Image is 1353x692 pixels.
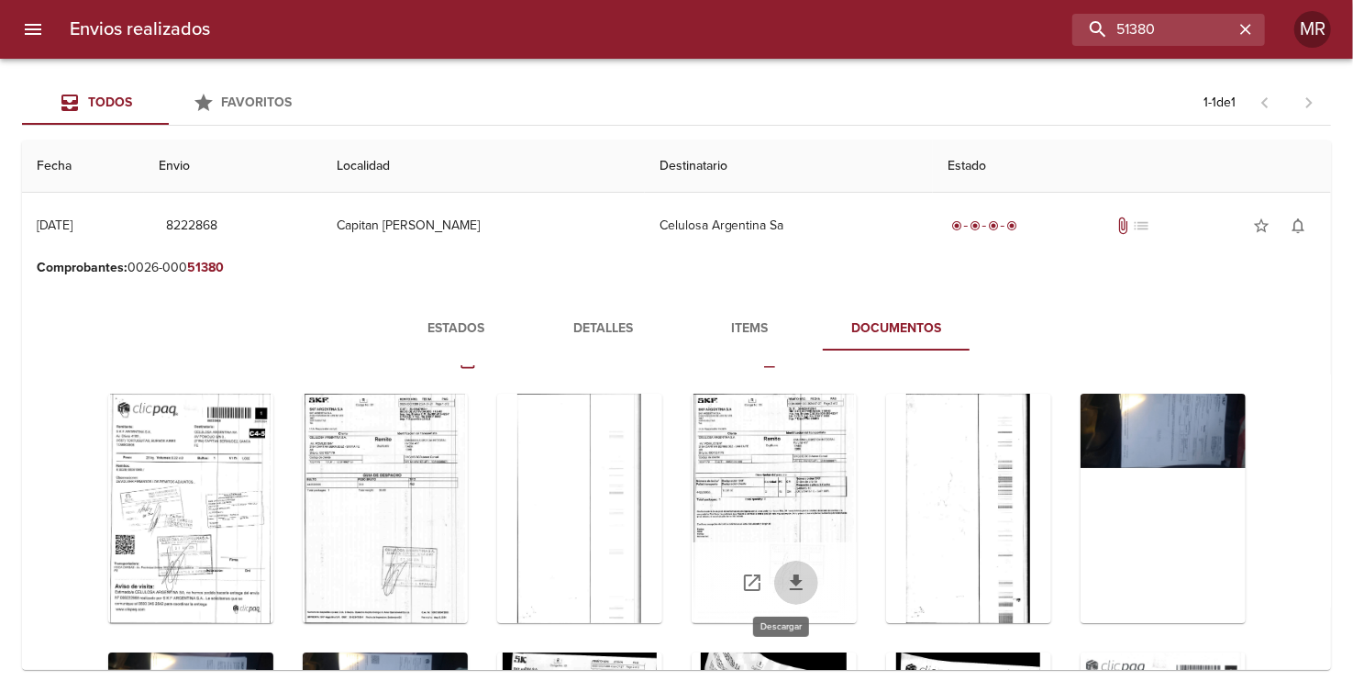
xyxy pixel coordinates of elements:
th: Destinatario [645,140,933,193]
button: Agregar a favoritos [1243,207,1280,244]
div: Arir imagen [303,394,468,623]
span: 8222868 [166,215,217,238]
span: Pagina anterior [1243,93,1287,111]
span: Items [688,318,813,340]
span: radio_button_checked [970,220,981,231]
p: 1 - 1 de 1 [1203,94,1236,112]
span: radio_button_checked [988,220,999,231]
h6: Envios realizados [70,15,210,44]
span: Documentos [835,318,959,340]
div: Arir imagen [497,394,662,623]
td: Capitan [PERSON_NAME] [322,193,644,259]
input: buscar [1072,14,1234,46]
div: MR [1294,11,1331,48]
a: Abrir [730,561,774,605]
td: Celulosa Argentina Sa [645,193,933,259]
span: No tiene pedido asociado [1132,217,1150,235]
div: Arir imagen [692,394,857,623]
div: Tabs detalle de guia [383,307,970,351]
em: 51380 [187,260,224,275]
span: Favoritos [222,95,293,110]
span: notifications_none [1289,217,1307,235]
span: Estados [394,318,519,340]
span: Detalles [541,318,666,340]
span: star_border [1252,217,1270,235]
span: radio_button_checked [951,220,962,231]
th: Envio [144,140,323,193]
div: Arir imagen [108,394,273,623]
div: [DATE] [37,218,72,233]
div: Entregado [948,217,1021,235]
div: Arir imagen [886,394,1051,623]
div: Abrir información de usuario [1294,11,1331,48]
th: Localidad [322,140,644,193]
p: 0026-000 [37,259,1316,277]
th: Fecha [22,140,144,193]
button: 8222868 [159,209,225,243]
th: Estado [933,140,1331,193]
div: Arir imagen [1081,394,1246,623]
button: Activar notificaciones [1280,207,1316,244]
button: menu [11,7,55,51]
span: Tiene documentos adjuntos [1114,217,1132,235]
span: radio_button_checked [1006,220,1017,231]
span: Todos [88,95,132,110]
div: Tabs Envios [22,81,316,125]
span: Pagina siguiente [1287,81,1331,125]
b: Comprobantes : [37,260,128,275]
